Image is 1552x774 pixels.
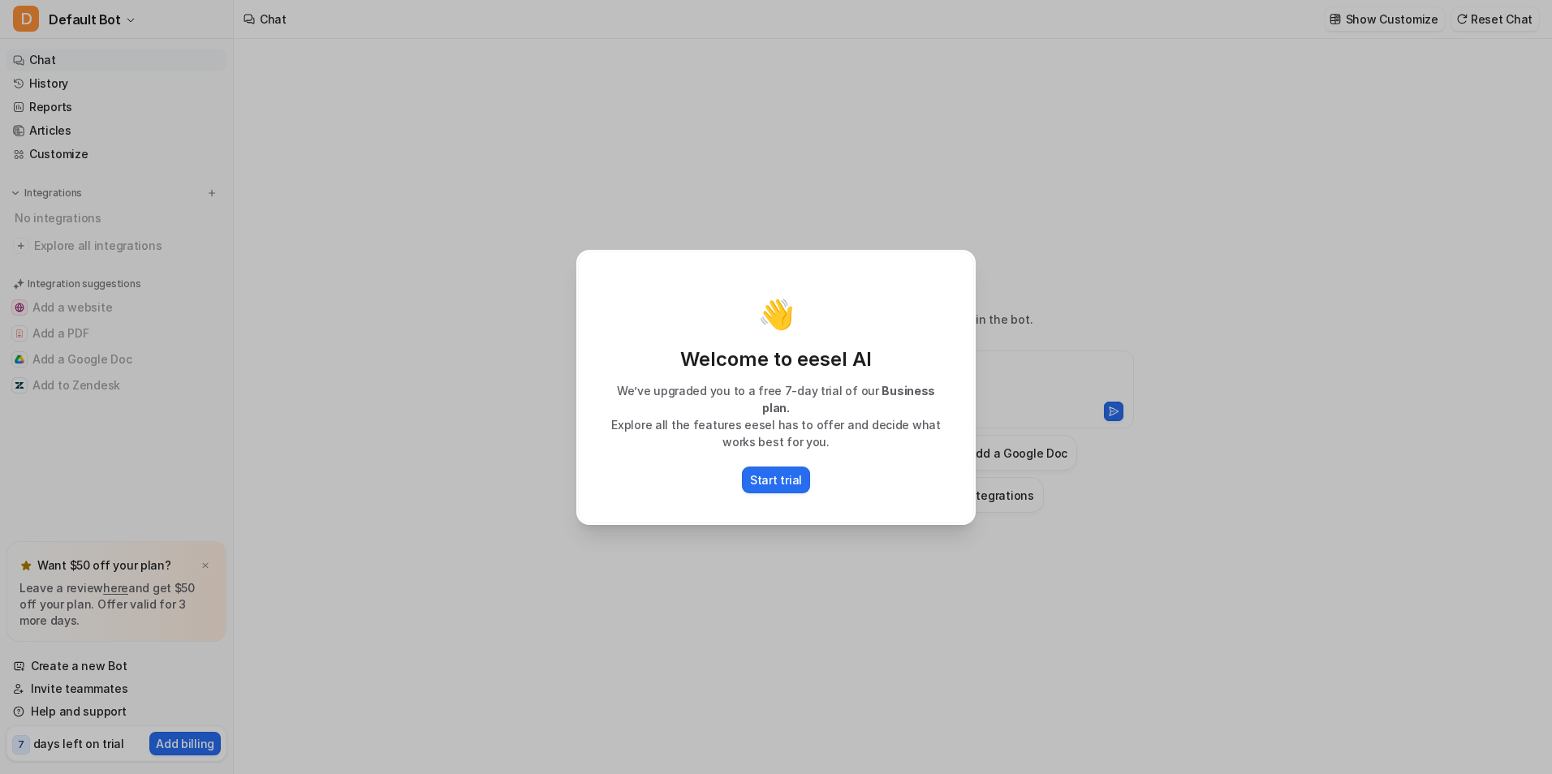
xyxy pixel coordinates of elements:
p: Start trial [750,471,802,488]
p: Explore all the features eesel has to offer and decide what works best for you. [595,416,957,450]
p: 👋 [758,298,795,330]
button: Start trial [742,467,810,493]
p: We’ve upgraded you to a free 7-day trial of our [595,382,957,416]
p: Welcome to eesel AI [595,346,957,372]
